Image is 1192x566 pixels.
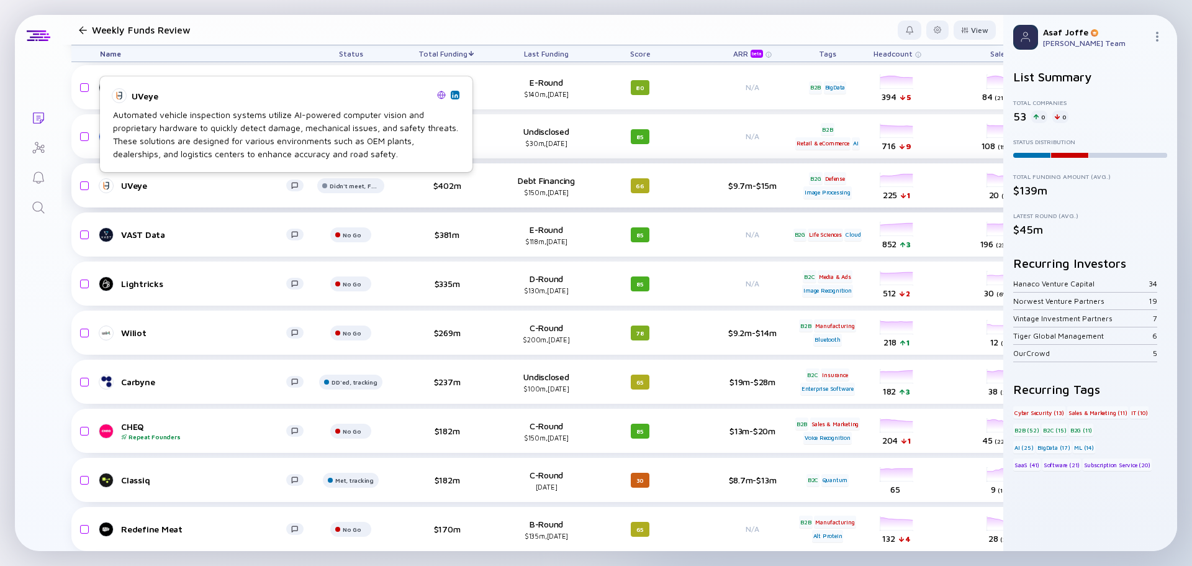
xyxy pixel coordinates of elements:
div: C-Round [506,421,587,442]
div: Classiq [121,475,286,485]
div: Name [90,45,314,62]
div: Alt Protein [812,530,844,542]
div: $200m, [DATE] [506,335,587,344]
div: B2B [809,81,822,94]
div: $237m [407,377,487,387]
div: Defense [824,172,846,185]
span: Status [339,49,363,58]
img: UVeye Website [437,91,446,99]
div: CHEQ [121,421,286,440]
div: 6 [1152,331,1157,340]
div: 78 [631,326,649,340]
div: 80 [631,80,649,95]
div: Subscription Service (20) [1083,459,1152,471]
div: $13m-$20m [712,426,793,436]
div: DD'ed, tracking [332,378,377,386]
div: Didn't meet, Future touch set in OPTX [330,182,379,189]
div: Carbyne [121,377,286,387]
a: UVeye [100,178,314,193]
div: BigData [824,81,847,94]
div: $150m, [DATE] [506,188,587,196]
div: Quantum [821,474,849,486]
a: Search [15,191,61,221]
div: Hanaco Venture Capital [1013,279,1149,288]
div: $8.7m-$13m [712,475,793,485]
div: N/A [712,83,793,92]
div: Bluetooth [813,334,841,346]
div: [PERSON_NAME] Team [1043,39,1147,48]
div: 53 [1013,110,1026,123]
div: $140m, [DATE] [506,90,587,98]
div: BigData (17) [1036,441,1072,454]
div: N/A [712,279,793,288]
div: Lightricks [121,278,286,289]
div: $139m [1013,184,1167,197]
div: Latest Round (Avg.) [1013,212,1167,219]
div: Tiger Global Management [1013,331,1152,340]
a: Redefine Meat [100,522,314,537]
div: 65 [631,375,649,390]
span: Headcount [874,49,913,58]
div: 19 [1149,296,1157,306]
div: 65 [631,522,649,537]
span: Last Funding [524,49,569,58]
div: 85 [631,129,649,144]
div: 5 [1153,349,1157,358]
div: E-Round [506,224,587,245]
div: 34 [1149,279,1157,288]
div: $45m [1013,223,1167,236]
div: $135m, [DATE] [506,532,587,540]
h2: Recurring Tags [1013,382,1167,396]
a: Carbyne [100,375,314,390]
div: OurCrowd [1013,349,1153,358]
div: Enterprise Software [800,383,855,395]
div: B2B [795,418,808,430]
a: CHEQRepeat Founders [100,421,314,440]
div: 0 [1052,111,1068,123]
div: Retail & eCommerce [795,137,850,150]
div: No Go [343,329,361,337]
div: ARR [733,49,765,58]
div: Software (21) [1042,459,1081,471]
div: Redefine Meat [121,524,286,534]
div: UVeye [121,180,286,191]
div: N/A [712,230,793,239]
div: Repeat Founders [121,433,286,440]
div: Asaf Joffe [1043,27,1147,37]
div: IT (10) [1130,406,1149,419]
div: $402m [407,180,487,191]
div: $170m [407,524,487,534]
div: N/A [712,524,793,534]
button: View [954,21,996,40]
div: No Go [343,231,361,239]
div: 85 [631,424,649,439]
div: Automated vehicle inspection systems utilize AI-powered computer vision and proprietary hardware ... [113,108,459,160]
div: Met, tracking [335,477,374,484]
div: Score [605,45,675,62]
div: B2C [803,270,816,283]
div: B2B [821,123,834,135]
a: Lists [15,102,61,132]
h2: List Summary [1013,70,1167,84]
div: $9.7m-$15m [712,180,793,191]
div: Status Distribution [1013,138,1167,145]
div: $150m, [DATE] [506,434,587,442]
div: No Go [343,280,361,288]
div: 66 [631,178,649,193]
div: UVeye [132,91,432,101]
img: UVeye Linkedin Page [452,92,458,98]
div: Tags [793,45,862,62]
div: B2G [809,172,822,185]
a: Wiliot [100,326,314,340]
div: N/A [712,132,793,141]
div: AI (25) [1013,441,1035,454]
div: VAST Data [121,229,286,240]
div: $335m [407,278,487,289]
div: $130m, [DATE] [506,286,587,294]
div: $118m, [DATE] [506,237,587,245]
div: Debt Financing [506,175,587,196]
div: Insurance [821,368,849,381]
a: Reminders [15,162,61,191]
a: Investor Map [15,132,61,162]
div: SaaS (41) [1013,459,1041,471]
